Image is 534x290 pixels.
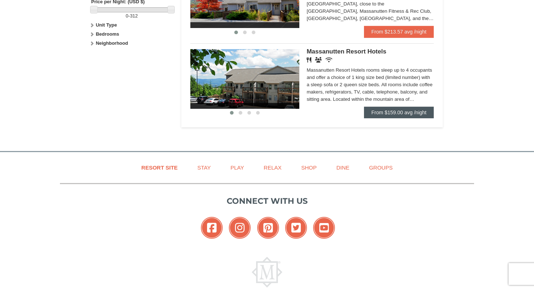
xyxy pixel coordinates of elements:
[96,40,128,46] strong: Neighborhood
[327,159,359,176] a: Dine
[255,159,291,176] a: Relax
[307,67,434,103] div: Massanutten Resort Hotels rooms sleep up to 4 occupants and offer a choice of 1 king size bed (li...
[130,13,138,19] span: 312
[325,57,332,63] i: Wireless Internet (free)
[364,26,434,37] a: From $213.57 avg /night
[126,13,128,19] span: 0
[60,195,474,207] p: Connect with us
[132,159,187,176] a: Resort Site
[91,12,172,20] label: -
[364,107,434,118] a: From $159.00 avg /night
[307,48,386,55] span: Massanutten Resort Hotels
[252,257,282,287] img: Massanutten Resort Logo
[292,159,326,176] a: Shop
[221,159,253,176] a: Play
[188,159,220,176] a: Stay
[96,22,117,28] strong: Unit Type
[96,31,119,37] strong: Bedrooms
[307,57,311,63] i: Restaurant
[315,57,322,63] i: Banquet Facilities
[360,159,402,176] a: Groups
